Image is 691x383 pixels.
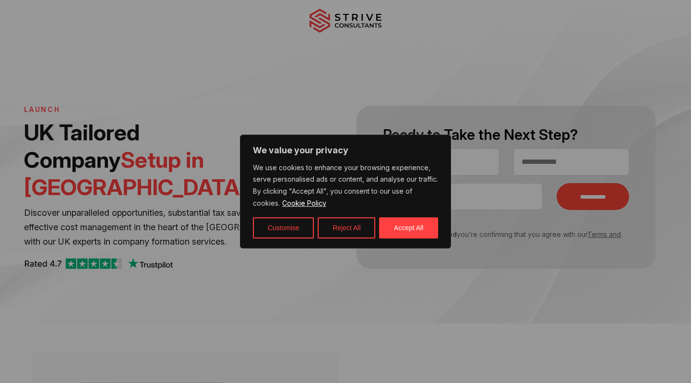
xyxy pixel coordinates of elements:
a: Cookie Policy [282,198,327,208]
button: Customise [253,217,314,238]
div: We value your privacy [240,135,451,249]
button: Accept All [379,217,438,238]
button: Reject All [318,217,375,238]
p: We value your privacy [253,145,438,156]
p: We use cookies to enhance your browsing experience, serve personalised ads or content, and analys... [253,162,438,210]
